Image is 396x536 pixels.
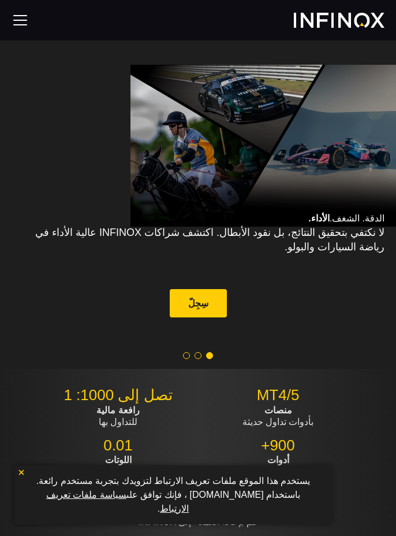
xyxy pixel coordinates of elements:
[206,352,213,359] span: Go to slide 1
[96,405,139,415] strong: رافعة مالية
[264,405,292,415] strong: منصات
[203,386,354,405] p: MT4/5
[203,454,354,478] p: لتنويع محفظتك
[12,212,384,322] div: الدقة. الشغف.
[43,454,194,478] p: متاحة لبدء التداول بها
[43,437,194,455] p: 0.01
[43,386,194,405] p: تصل إلى 1000: 1
[308,213,329,223] strong: الأداء.
[195,352,201,359] span: Go to slide 2
[183,352,190,359] span: Go to slide 3
[267,455,289,465] strong: أدوات
[20,471,326,519] p: يستخدم هذا الموقع ملفات تعريف الارتباط لتزويدك بتجربة مستخدم رائعة. باستخدام [DOMAIN_NAME] ، فإنك...
[12,226,384,254] p: لا نكتفي بتحقيق النتائج، بل نقود الأبطال. اكتشف شراكات INFINOX عالية الأداء في رياضة السيارات وال...
[43,405,194,428] p: للتداول بها
[105,455,132,465] strong: اللوتات
[46,490,189,513] a: سياسة ملفات تعريف الارتباط
[170,289,227,317] a: سِجِلّ
[203,405,354,428] p: بأدوات تداول حديثة
[17,468,25,476] img: yellow close icon
[203,437,354,455] p: 900+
